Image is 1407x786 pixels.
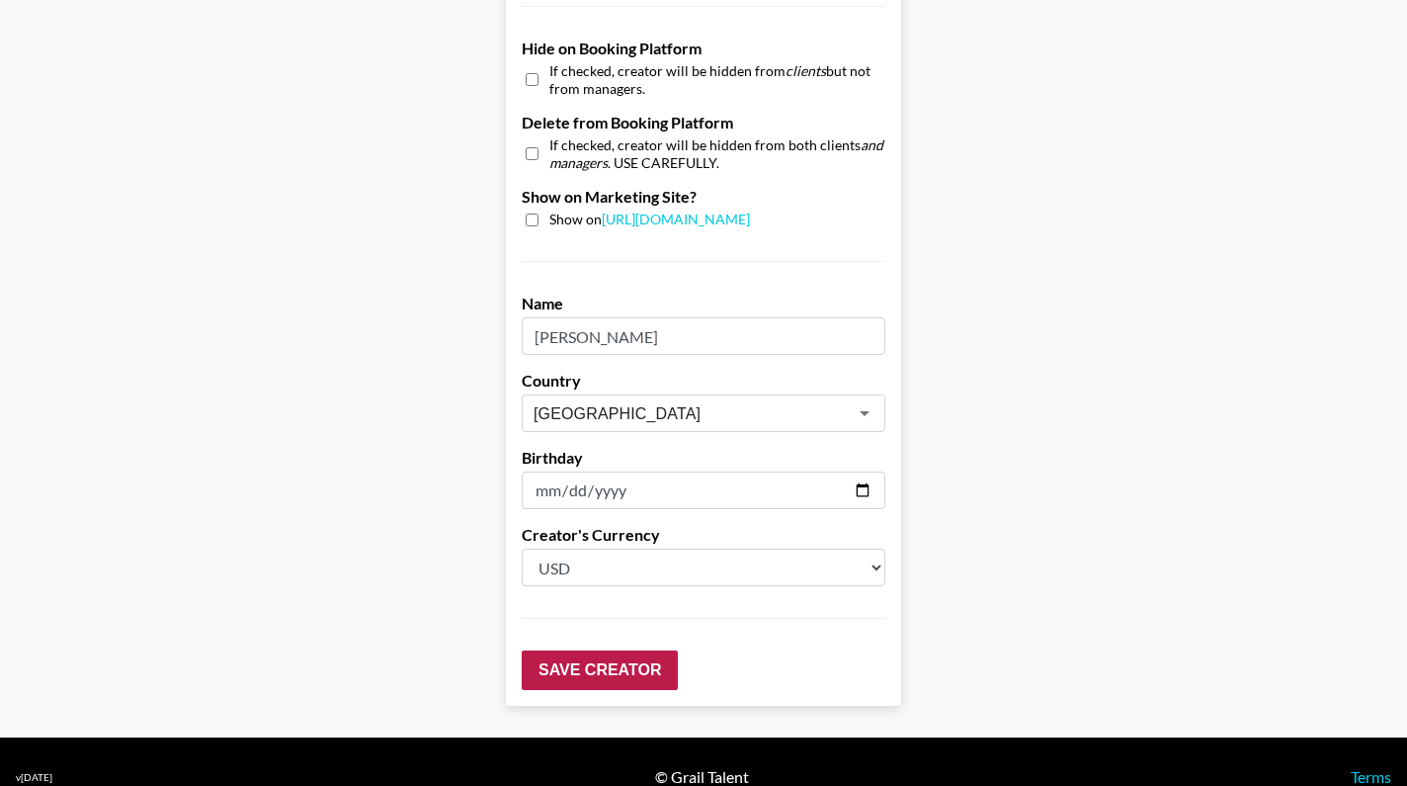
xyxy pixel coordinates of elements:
[602,211,750,227] a: [URL][DOMAIN_NAME]
[549,62,885,97] span: If checked, creator will be hidden from but not from managers.
[522,187,885,207] label: Show on Marketing Site?
[549,136,885,171] span: If checked, creator will be hidden from both clients . USE CAREFULLY.
[851,399,878,427] button: Open
[522,39,885,58] label: Hide on Booking Platform
[786,62,826,79] em: clients
[522,294,885,313] label: Name
[16,771,52,784] div: v [DATE]
[522,113,885,132] label: Delete from Booking Platform
[522,525,885,545] label: Creator's Currency
[549,211,750,229] span: Show on
[1351,767,1391,786] a: Terms
[522,651,678,690] input: Save Creator
[549,136,883,171] em: and managers
[522,371,885,391] label: Country
[522,448,885,468] label: Birthday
